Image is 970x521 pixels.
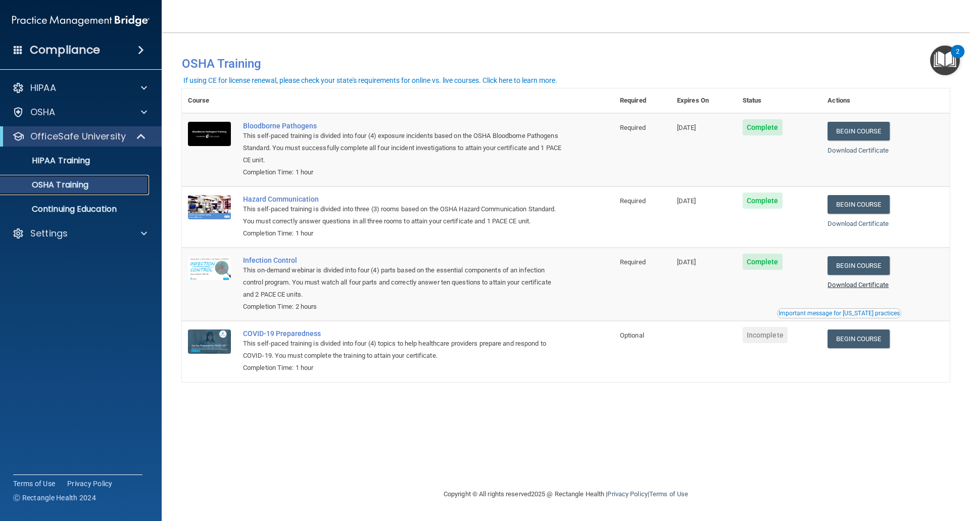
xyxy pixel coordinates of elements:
[7,156,90,166] p: HIPAA Training
[737,88,822,113] th: Status
[243,301,563,313] div: Completion Time: 2 hours
[620,197,646,205] span: Required
[677,258,696,266] span: [DATE]
[671,88,737,113] th: Expires On
[182,75,559,85] button: If using CE for license renewal, please check your state's requirements for online vs. live cours...
[243,329,563,338] a: COVID-19 Preparedness
[30,106,56,118] p: OSHA
[828,147,889,154] a: Download Certificate
[743,254,783,270] span: Complete
[821,88,950,113] th: Actions
[828,281,889,289] a: Download Certificate
[12,82,147,94] a: HIPAA
[243,256,563,264] a: Infection Control
[13,493,96,503] span: Ⓒ Rectangle Health 2024
[828,195,889,214] a: Begin Course
[243,122,563,130] a: Bloodborne Pathogens
[614,88,671,113] th: Required
[183,77,557,84] div: If using CE for license renewal, please check your state's requirements for online vs. live cours...
[743,119,783,135] span: Complete
[795,449,958,490] iframe: Drift Widget Chat Controller
[743,193,783,209] span: Complete
[7,204,144,214] p: Continuing Education
[30,82,56,94] p: HIPAA
[930,45,960,75] button: Open Resource Center, 2 new notifications
[182,57,950,71] h4: OSHA Training
[243,264,563,301] div: This on-demand webinar is divided into four (4) parts based on the essential components of an inf...
[13,479,55,489] a: Terms of Use
[649,490,688,498] a: Terms of Use
[243,227,563,240] div: Completion Time: 1 hour
[779,310,900,316] div: Important message for [US_STATE] practices
[828,122,889,140] a: Begin Course
[182,88,237,113] th: Course
[607,490,647,498] a: Privacy Policy
[381,478,750,510] div: Copyright © All rights reserved 2025 @ Rectangle Health | |
[743,327,788,343] span: Incomplete
[67,479,113,489] a: Privacy Policy
[12,130,147,143] a: OfficeSafe University
[30,130,126,143] p: OfficeSafe University
[243,338,563,362] div: This self-paced training is divided into four (4) topics to help healthcare providers prepare and...
[243,130,563,166] div: This self-paced training is divided into four (4) exposure incidents based on the OSHA Bloodborne...
[243,166,563,178] div: Completion Time: 1 hour
[243,195,563,203] a: Hazard Communication
[30,227,68,240] p: Settings
[677,124,696,131] span: [DATE]
[777,308,901,318] button: Read this if you are a dental practitioner in the state of CA
[243,362,563,374] div: Completion Time: 1 hour
[828,329,889,348] a: Begin Course
[828,220,889,227] a: Download Certificate
[956,52,959,65] div: 2
[12,11,150,31] img: PMB logo
[12,106,147,118] a: OSHA
[243,203,563,227] div: This self-paced training is divided into three (3) rooms based on the OSHA Hazard Communication S...
[620,331,644,339] span: Optional
[7,180,88,190] p: OSHA Training
[12,227,147,240] a: Settings
[30,43,100,57] h4: Compliance
[677,197,696,205] span: [DATE]
[620,124,646,131] span: Required
[620,258,646,266] span: Required
[828,256,889,275] a: Begin Course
